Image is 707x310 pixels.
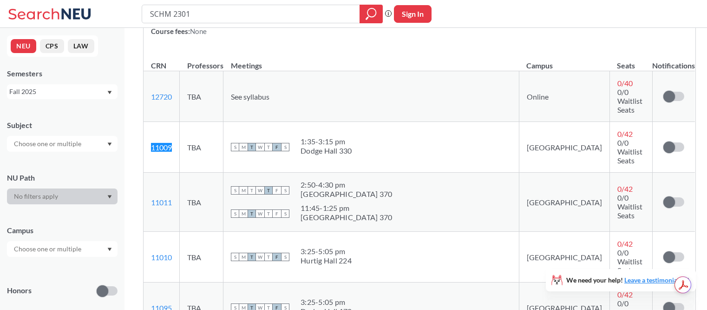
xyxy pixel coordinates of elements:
[40,39,64,53] button: CPS
[273,253,281,261] span: F
[7,241,118,257] div: Dropdown arrow
[617,88,642,114] span: 0/0 Waitlist Seats
[360,5,383,23] div: magnifying glass
[180,71,223,122] td: TBA
[7,225,118,236] div: Campus
[151,92,172,101] a: 12720
[301,247,352,256] div: 3:25 - 5:05 pm
[566,277,679,283] span: We need your help!
[264,186,273,195] span: T
[231,209,239,218] span: S
[239,253,248,261] span: M
[231,186,239,195] span: S
[617,290,633,299] span: 0 / 42
[180,232,223,283] td: TBA
[248,209,256,218] span: T
[281,209,289,218] span: S
[7,173,118,183] div: NU Path
[223,51,519,71] th: Meetings
[301,297,352,307] div: 3:25 - 5:05 pm
[107,248,112,251] svg: Dropdown arrow
[239,143,248,151] span: M
[281,143,289,151] span: S
[151,143,172,152] a: 11009
[519,232,609,283] td: [GEOGRAPHIC_DATA]
[68,39,94,53] button: LAW
[617,184,633,193] span: 0 / 42
[9,243,87,255] input: Choose one or multiple
[256,253,264,261] span: W
[9,138,87,149] input: Choose one or multiple
[519,173,609,232] td: [GEOGRAPHIC_DATA]
[180,122,223,173] td: TBA
[519,71,609,122] td: Online
[273,143,281,151] span: F
[273,186,281,195] span: F
[519,51,609,71] th: Campus
[7,84,118,99] div: Fall 2025Dropdown arrow
[11,39,36,53] button: NEU
[9,87,106,97] div: Fall 2025
[248,143,256,151] span: T
[617,138,642,165] span: 0/0 Waitlist Seats
[281,253,289,261] span: S
[7,189,118,204] div: Dropdown arrow
[180,51,223,71] th: Professors
[151,61,166,71] div: CRN
[617,193,642,220] span: 0/0 Waitlist Seats
[617,79,633,88] span: 0 / 40
[624,276,679,284] a: Leave a testimonial
[652,51,695,71] th: Notifications
[7,68,118,79] div: Semesters
[264,253,273,261] span: T
[617,129,633,138] span: 0 / 42
[281,186,289,195] span: S
[609,51,652,71] th: Seats
[248,186,256,195] span: T
[273,209,281,218] span: F
[301,189,392,199] div: [GEOGRAPHIC_DATA] 370
[231,143,239,151] span: S
[617,248,642,275] span: 0/0 Waitlist Seats
[7,285,32,296] p: Honors
[180,173,223,232] td: TBA
[301,146,352,155] div: Dodge Hall 330
[301,180,392,189] div: 2:50 - 4:30 pm
[248,253,256,261] span: T
[301,203,392,213] div: 11:45 - 1:25 pm
[107,142,112,146] svg: Dropdown arrow
[301,213,392,222] div: [GEOGRAPHIC_DATA] 370
[7,136,118,152] div: Dropdown arrow
[239,186,248,195] span: M
[231,92,269,101] span: See syllabus
[256,186,264,195] span: W
[107,195,112,199] svg: Dropdown arrow
[256,209,264,218] span: W
[149,6,353,22] input: Class, professor, course number, "phrase"
[7,120,118,130] div: Subject
[151,198,172,207] a: 11011
[519,122,609,173] td: [GEOGRAPHIC_DATA]
[190,27,207,35] span: None
[107,91,112,94] svg: Dropdown arrow
[617,239,633,248] span: 0 / 42
[366,7,377,20] svg: magnifying glass
[256,143,264,151] span: W
[239,209,248,218] span: M
[301,137,352,146] div: 1:35 - 3:15 pm
[301,256,352,265] div: Hurtig Hall 224
[151,253,172,262] a: 11010
[231,253,239,261] span: S
[394,5,432,23] button: Sign In
[264,209,273,218] span: T
[264,143,273,151] span: T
